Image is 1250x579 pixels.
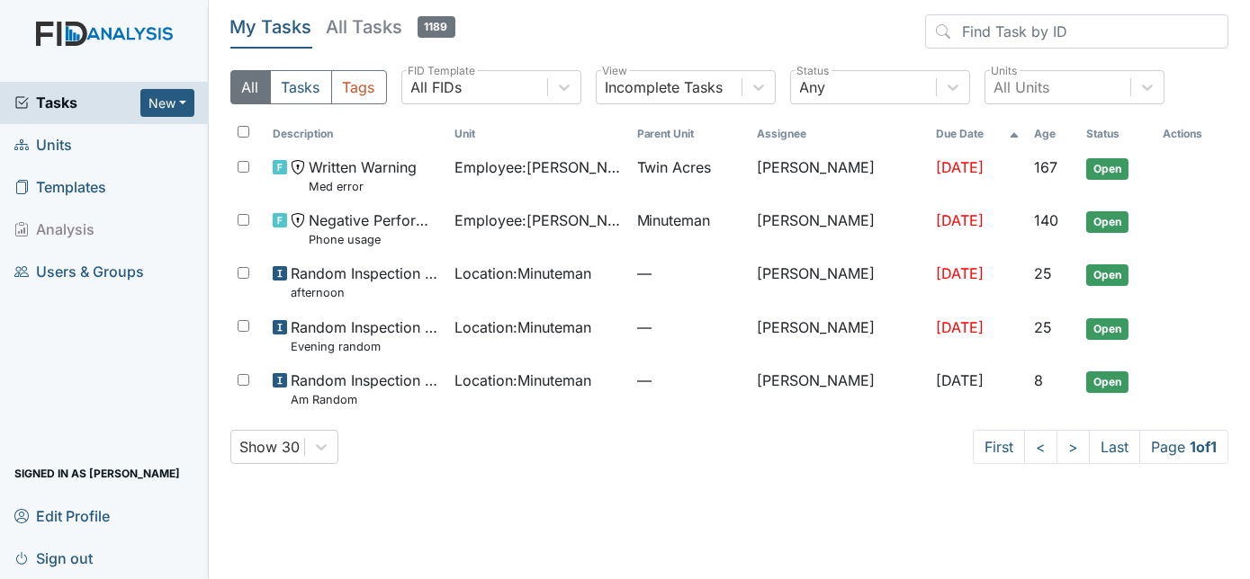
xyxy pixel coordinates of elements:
span: Negative Performance Review Phone usage [309,209,440,248]
span: [DATE] [936,211,984,229]
th: Toggle SortBy [1027,119,1079,149]
span: 25 [1034,318,1052,336]
input: Toggle All Rows Selected [238,126,249,138]
span: [DATE] [936,264,984,282]
button: Tags [331,70,387,104]
div: All FIDs [411,76,463,98]
small: Am Random [291,391,440,408]
span: Minuteman [637,209,711,231]
span: Location : Minuteman [454,370,591,391]
span: 8 [1034,371,1043,389]
td: [PERSON_NAME] [750,309,928,362]
a: First [973,430,1025,464]
span: Random Inspection for Afternoon afternoon [291,263,440,301]
span: 25 [1034,264,1052,282]
span: [DATE] [936,371,984,389]
span: [DATE] [936,158,984,176]
input: Find Task by ID [925,14,1228,49]
small: Med error [309,178,417,195]
a: Last [1089,430,1140,464]
span: Sign out [14,544,93,572]
td: [PERSON_NAME] [750,255,928,308]
span: Location : Minuteman [454,316,591,338]
span: Open [1086,318,1129,340]
button: New [140,89,194,117]
small: Evening random [291,338,440,355]
span: — [637,316,743,338]
span: Random Inspection for Evening Evening random [291,316,440,355]
th: Assignee [750,119,928,149]
h5: All Tasks [327,14,455,40]
a: < [1024,430,1057,464]
td: [PERSON_NAME] [750,149,928,202]
a: Tasks [14,92,140,113]
span: 167 [1034,158,1057,176]
small: afternoon [291,284,440,301]
span: 140 [1034,211,1058,229]
h5: My Tasks [230,14,312,40]
span: Page [1139,430,1228,464]
span: Open [1086,371,1129,393]
span: Written Warning Med error [309,156,417,195]
th: Toggle SortBy [630,119,751,149]
span: Templates [14,174,106,201]
span: Twin Acres [637,156,712,178]
span: 1189 [418,16,455,38]
button: Tasks [270,70,332,104]
span: Signed in as [PERSON_NAME] [14,459,180,487]
th: Actions [1156,119,1228,149]
td: [PERSON_NAME] [750,202,928,255]
div: Incomplete Tasks [606,76,724,98]
a: > [1057,430,1090,464]
div: Type filter [230,70,387,104]
div: Show 30 [240,436,301,458]
span: — [637,370,743,391]
div: Any [800,76,826,98]
span: Employee : [PERSON_NAME] [454,156,622,178]
th: Toggle SortBy [447,119,629,149]
div: All Units [994,76,1050,98]
span: Units [14,131,72,159]
span: Open [1086,158,1129,180]
span: Users & Groups [14,258,144,286]
strong: 1 of 1 [1190,438,1217,456]
span: Random Inspection for AM Am Random [291,370,440,408]
nav: task-pagination [973,430,1228,464]
th: Toggle SortBy [929,119,1027,149]
td: [PERSON_NAME] [750,362,928,415]
span: Employee : [PERSON_NAME][GEOGRAPHIC_DATA] [454,209,622,231]
th: Toggle SortBy [265,119,447,149]
span: Location : Minuteman [454,263,591,284]
small: Phone usage [309,231,440,248]
span: — [637,263,743,284]
span: Open [1086,211,1129,233]
span: Open [1086,264,1129,286]
th: Toggle SortBy [1079,119,1156,149]
button: All [230,70,271,104]
span: [DATE] [936,318,984,336]
span: Edit Profile [14,502,110,530]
